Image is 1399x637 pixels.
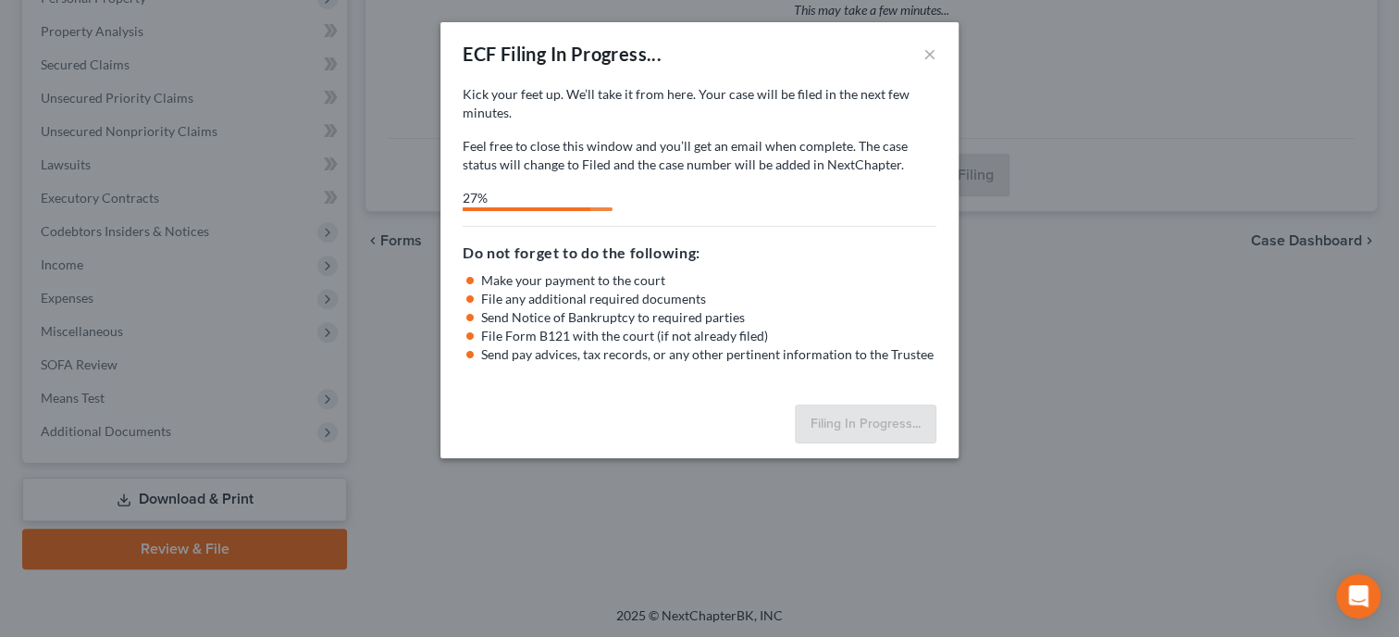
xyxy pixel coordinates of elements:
div: Open Intercom Messenger [1336,574,1380,618]
li: Send Notice of Bankruptcy to required parties [481,308,936,327]
div: 27% [463,189,590,207]
div: ECF Filing In Progress... [463,41,662,67]
li: File any additional required documents [481,290,936,308]
li: File Form B121 with the court (if not already filed) [481,327,936,345]
p: Kick your feet up. We’ll take it from here. Your case will be filed in the next few minutes. [463,85,936,122]
h5: Do not forget to do the following: [463,242,936,264]
p: Feel free to close this window and you’ll get an email when complete. The case status will change... [463,137,936,174]
li: Send pay advices, tax records, or any other pertinent information to the Trustee [481,345,936,364]
button: Filing In Progress... [795,405,936,443]
button: × [923,43,936,65]
li: Make your payment to the court [481,271,936,290]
